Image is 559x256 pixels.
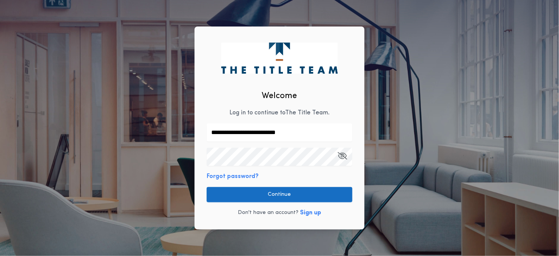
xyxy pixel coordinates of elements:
h2: Welcome [262,90,297,102]
p: Log in to continue to The Title Team . [229,108,330,117]
button: Continue [207,187,352,202]
button: Sign up [300,208,321,217]
button: Forgot password? [207,172,259,181]
img: logo [221,42,338,73]
p: Don't have an account? [238,209,298,217]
